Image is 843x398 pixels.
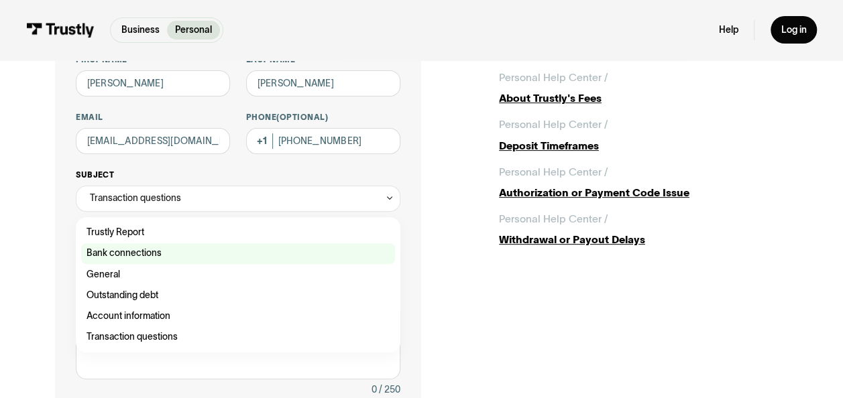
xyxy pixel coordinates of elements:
p: Personal [175,23,212,38]
span: Transaction questions [87,329,178,344]
div: Transaction questions [76,186,400,212]
span: Trustly Report [87,224,144,240]
label: Email [76,112,230,123]
label: Phone [246,112,400,123]
div: Personal Help Center / [499,117,608,132]
div: Log in [781,24,806,36]
span: Bank connections [87,245,162,261]
div: Authorization or Payment Code Issue [499,185,788,200]
span: General [87,267,120,282]
div: Personal Help Center / [499,164,608,180]
a: Personal Help Center /Withdrawal or Payout Delays [499,211,788,248]
div: / 250 [379,382,400,397]
div: Personal Help Center / [499,211,608,226]
div: Personal Help Center / [499,70,608,85]
input: Howard [246,70,400,96]
div: About Trustly's Fees [499,90,788,106]
img: Trustly Logo [26,23,95,37]
a: Personal Help Center /About Trustly's Fees [499,70,788,107]
a: Personal Help Center /Deposit Timeframes [499,117,788,153]
div: Withdrawal or Payout Delays [499,232,788,247]
div: 0 [371,382,376,397]
div: Transaction questions [90,190,181,206]
a: Business [113,21,167,40]
div: Deposit Timeframes [499,138,788,153]
span: Outstanding debt [87,287,158,303]
span: Account information [87,308,170,324]
p: Business [121,23,160,38]
input: alex@mail.com [76,128,230,154]
nav: Transaction questions [76,212,400,353]
span: (Optional) [276,113,328,121]
a: Personal Help Center /Authorization or Payment Code Issue [499,164,788,201]
input: Alex [76,70,230,96]
input: (555) 555-5555 [246,128,400,154]
label: Subject [76,170,400,180]
a: Log in [771,16,817,44]
a: Personal [167,21,219,40]
a: Help [719,24,738,36]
